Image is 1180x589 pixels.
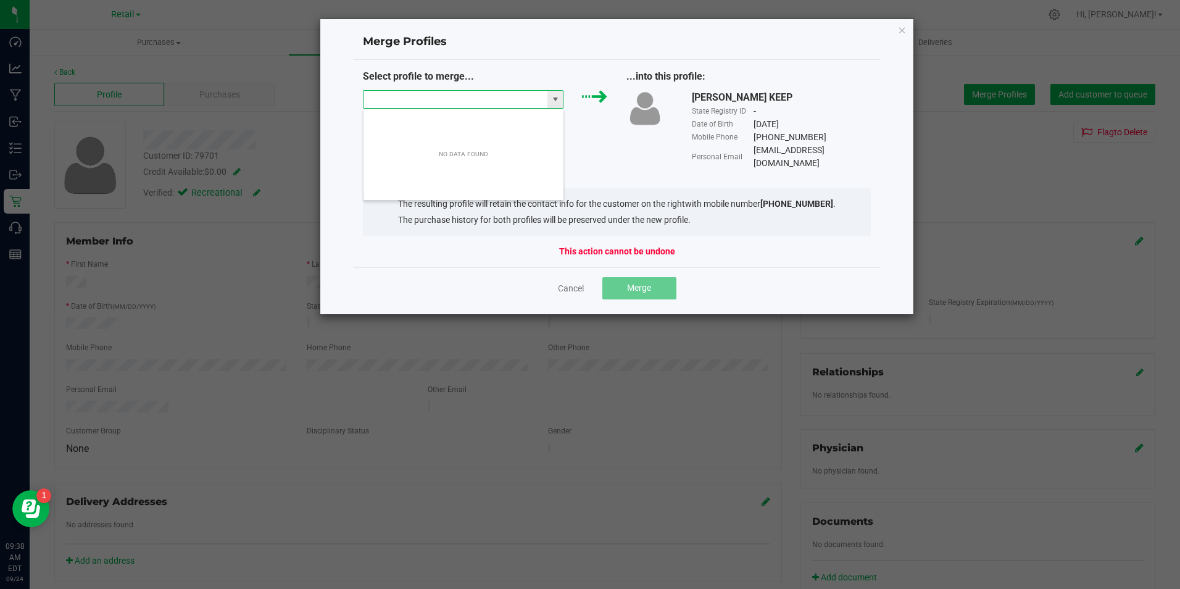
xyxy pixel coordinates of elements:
[754,131,826,144] div: [PHONE_NUMBER]
[685,199,836,209] span: with mobile number .
[627,283,651,293] span: Merge
[760,199,833,209] strong: [PHONE_NUMBER]
[398,198,836,211] li: The resulting profile will retain the contact info for the customer on the right
[754,118,779,131] div: [DATE]
[432,143,495,166] div: NO DATA FOUND
[692,151,754,162] div: Personal Email
[12,490,49,527] iframe: Resource center
[398,214,836,227] li: The purchase history for both profiles will be preserved under the new profile.
[626,90,663,127] img: user-icon.png
[898,22,907,37] button: Close
[363,34,871,50] h4: Merge Profiles
[558,282,584,294] a: Cancel
[754,144,871,170] div: [EMAIL_ADDRESS][DOMAIN_NAME]
[36,488,51,503] iframe: Resource center unread badge
[602,277,676,299] button: Merge
[692,106,754,117] div: State Registry ID
[692,132,754,143] div: Mobile Phone
[363,70,474,82] span: Select profile to merge...
[626,70,705,82] span: ...into this profile:
[754,105,756,118] div: -
[582,90,607,103] img: green_arrow.svg
[692,90,792,105] div: [PERSON_NAME] KEEP
[364,91,548,108] input: NO DATA FOUND
[692,119,754,130] div: Date of Birth
[559,245,675,258] strong: This action cannot be undone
